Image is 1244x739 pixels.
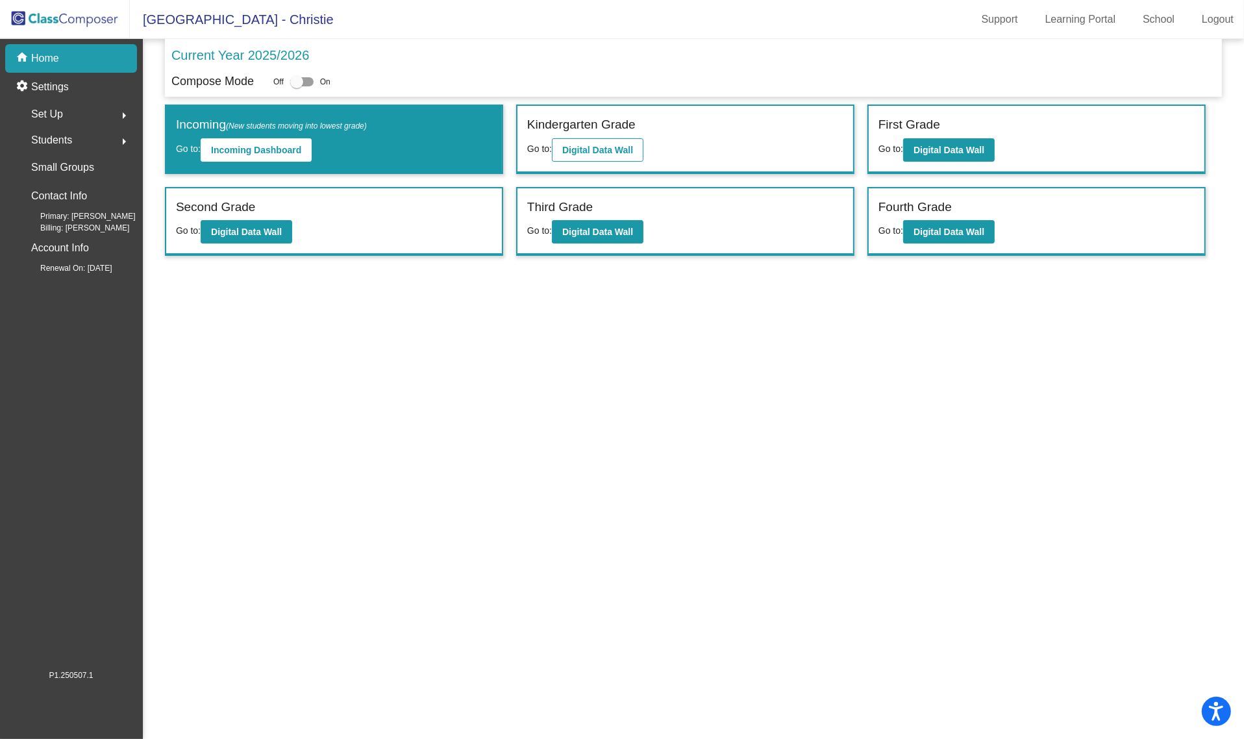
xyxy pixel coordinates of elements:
p: Current Year 2025/2026 [171,45,309,65]
label: Third Grade [527,198,593,217]
button: Digital Data Wall [552,138,643,162]
mat-icon: settings [16,79,31,95]
span: (New students moving into lowest grade) [226,121,367,131]
a: Logout [1191,9,1244,30]
p: Contact Info [31,187,87,205]
label: Kindergarten Grade [527,116,636,134]
button: Digital Data Wall [903,138,995,162]
span: Renewal On: [DATE] [19,262,112,274]
b: Incoming Dashboard [211,145,301,155]
b: Digital Data Wall [562,145,633,155]
a: School [1132,9,1185,30]
button: Digital Data Wall [552,220,643,244]
span: Go to: [176,144,201,154]
b: Digital Data Wall [211,227,282,237]
b: Digital Data Wall [914,145,984,155]
span: Off [273,76,284,88]
mat-icon: arrow_right [116,108,132,123]
button: Incoming Dashboard [201,138,312,162]
span: [GEOGRAPHIC_DATA] - Christie [130,9,334,30]
b: Digital Data Wall [562,227,633,237]
span: Go to: [527,144,552,154]
span: Primary: [PERSON_NAME] [19,210,136,222]
p: Home [31,51,59,66]
span: Set Up [31,105,63,123]
a: Support [971,9,1028,30]
span: Go to: [878,144,903,154]
p: Compose Mode [171,73,254,90]
label: Second Grade [176,198,256,217]
label: First Grade [878,116,940,134]
b: Digital Data Wall [914,227,984,237]
span: Students [31,131,72,149]
label: Fourth Grade [878,198,952,217]
button: Digital Data Wall [201,220,292,244]
mat-icon: arrow_right [116,134,132,149]
span: Go to: [878,225,903,236]
p: Small Groups [31,158,94,177]
button: Digital Data Wall [903,220,995,244]
span: On [320,76,330,88]
a: Learning Portal [1035,9,1126,30]
p: Settings [31,79,69,95]
p: Account Info [31,239,89,257]
mat-icon: home [16,51,31,66]
span: Go to: [176,225,201,236]
label: Incoming [176,116,367,134]
span: Go to: [527,225,552,236]
span: Billing: [PERSON_NAME] [19,222,129,234]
